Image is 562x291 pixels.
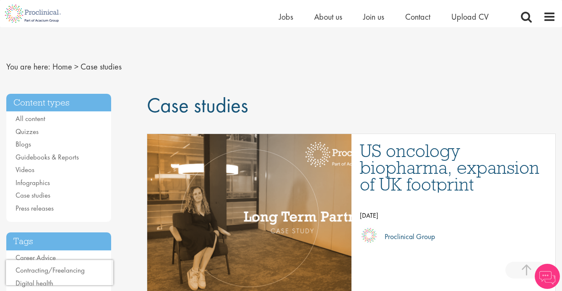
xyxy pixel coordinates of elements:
[378,230,435,243] p: Proclinical Group
[363,11,384,22] a: Join us
[16,178,50,187] a: Infographics
[52,61,72,72] a: breadcrumb link
[279,11,293,22] a: Jobs
[6,232,111,250] h3: Tags
[16,127,39,136] a: Quizzes
[314,11,342,22] a: About us
[451,11,489,22] a: Upload CV
[16,203,54,213] a: Press releases
[6,94,111,112] h3: Content types
[360,142,547,193] a: US oncology biopharma, expansion of UK footprint
[16,114,45,123] a: All content
[6,61,50,72] span: You are here:
[360,209,547,222] p: [DATE]
[16,278,53,288] a: Digital health
[147,92,248,118] span: Case studies
[405,11,430,22] a: Contact
[16,152,79,162] a: Guidebooks & Reports
[81,61,122,72] span: Case studies
[360,226,378,245] img: Proclinical Group
[74,61,78,72] span: >
[16,139,31,149] a: Blogs
[535,264,560,289] img: Chatbot
[6,260,113,285] iframe: reCAPTCHA
[16,253,56,262] a: Career Advice
[16,165,34,174] a: Videos
[360,226,547,247] a: Proclinical Group Proclinical Group
[16,191,50,200] a: Case studies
